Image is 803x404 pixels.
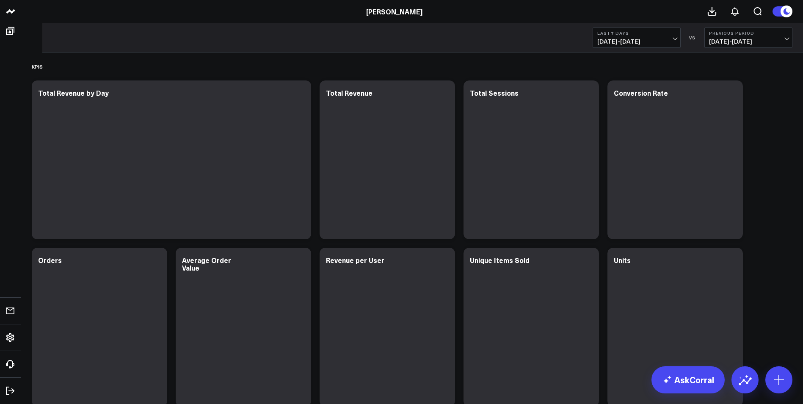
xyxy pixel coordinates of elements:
b: Previous Period [709,30,788,36]
div: Orders [38,255,62,265]
span: [DATE] - [DATE] [597,38,676,45]
a: AskCorral [651,366,725,393]
a: [PERSON_NAME] [366,7,422,16]
div: Unique Items Sold [470,255,530,265]
span: [DATE] - [DATE] [709,38,788,45]
div: Revenue per User [326,255,384,265]
div: Conversion Rate [614,88,668,97]
button: Previous Period[DATE]-[DATE] [704,28,792,48]
div: VS [685,35,700,40]
div: Total Revenue [326,88,373,97]
div: Total Sessions [470,88,519,97]
div: Units [614,255,631,265]
div: KPIS [32,57,43,76]
b: Last 7 Days [597,30,676,36]
div: Average Order Value [182,255,231,272]
div: Total Revenue by Day [38,88,109,97]
button: Last 7 Days[DATE]-[DATE] [593,28,681,48]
